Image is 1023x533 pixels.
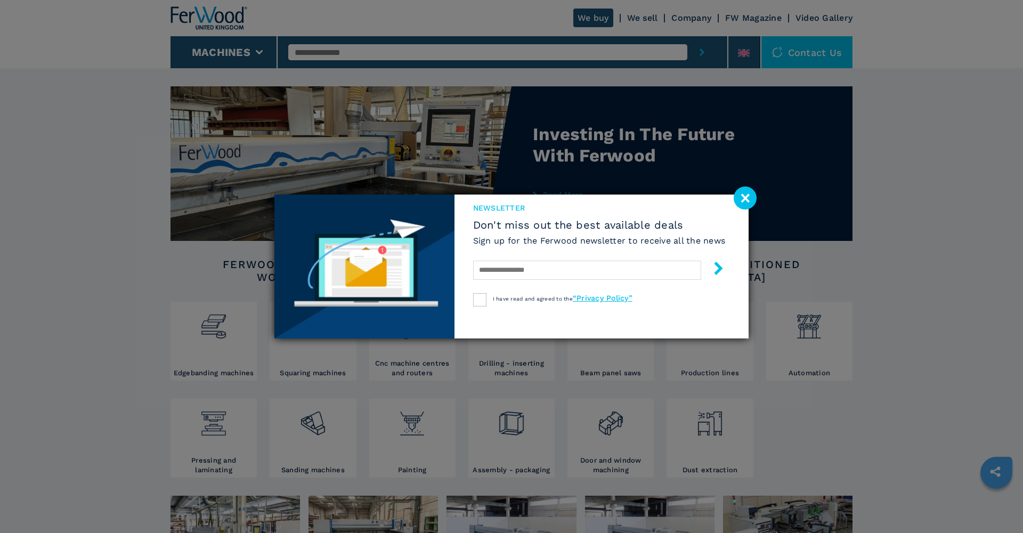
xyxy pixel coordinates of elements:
span: I have read and agreed to the [493,296,632,302]
button: submit-button [701,257,725,282]
span: Don't miss out the best available deals [473,219,726,231]
img: Newsletter image [274,195,454,338]
span: newsletter [473,203,726,213]
a: “Privacy Policy” [573,294,632,302]
h6: Sign up for the Ferwood newsletter to receive all the news [473,235,726,247]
